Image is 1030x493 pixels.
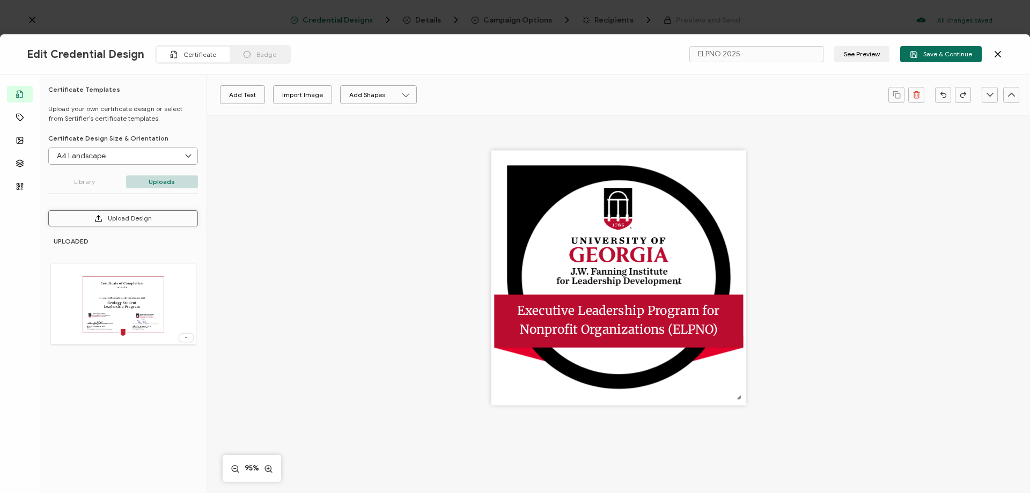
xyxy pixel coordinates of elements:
[220,85,265,104] button: Add Text
[517,303,723,337] span: )
[834,46,889,62] button: See Preview
[78,269,168,339] img: 18001ea8-6efc-4e8c-b133-e55b06e2feaa.jpg
[126,175,198,188] p: Uploads
[910,50,972,58] span: Save & Continue
[282,85,323,104] div: Import Image
[54,237,196,245] h6: UPLOADED
[256,50,276,58] span: Badge
[242,463,261,474] span: 95%
[183,50,216,58] span: Certificate
[689,46,823,62] input: Name your certificate
[48,134,198,142] p: Certificate Design Size & Orientation
[48,104,198,123] p: Upload your own certificate design or select from Sertifier’s certificate templates.
[340,85,417,104] button: Add Shapes
[976,442,1030,493] iframe: Chat Widget
[48,175,121,188] p: Library
[48,210,198,226] button: Upload Design
[517,303,723,337] span: Executive Leadership Program for Nonprofit Organizations (ELPNO
[900,46,982,62] button: Save & Continue
[49,148,197,164] input: Select
[27,48,144,61] span: Edit Credential Design
[556,187,682,287] img: 60c1ff79-f582-4aa0-a77e-52cb1f9e5abe.png
[48,85,198,93] h6: Certificate Templates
